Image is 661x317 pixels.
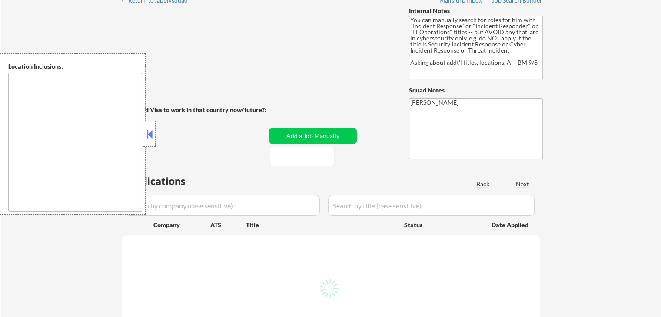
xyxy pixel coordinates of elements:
[210,221,246,229] div: ATS
[153,221,210,229] div: Company
[409,86,543,95] div: Squad Notes
[246,221,396,229] div: Title
[476,180,490,188] div: Back
[124,176,210,186] div: Applications
[492,221,530,229] div: Date Applied
[328,195,535,216] input: Search by title (case sensitive)
[8,62,142,71] div: Location Inclusions:
[122,106,266,113] strong: Will need Visa to work in that country now/future?:
[269,128,357,144] button: Add a Job Manually
[124,195,320,216] input: Search by company (case sensitive)
[516,180,530,188] div: Next
[404,217,479,232] div: Status
[409,7,543,15] div: Internal Notes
